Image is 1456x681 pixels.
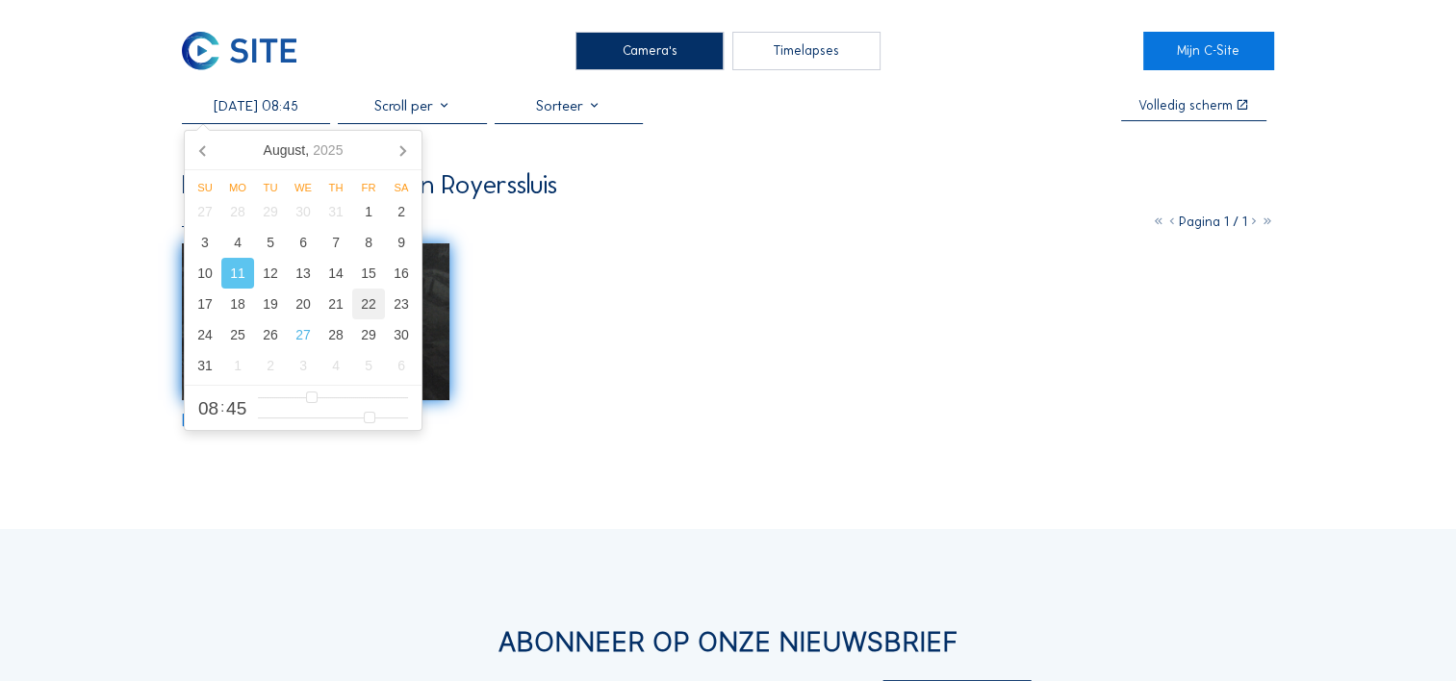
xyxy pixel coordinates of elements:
[1143,32,1274,70] a: Mijn C-Site
[221,182,254,193] div: Mo
[287,289,319,319] div: 20
[352,182,385,193] div: Fr
[220,400,224,414] span: :
[182,414,294,427] div: [DATE] 23:33 CEST
[319,319,352,350] div: 28
[385,258,418,289] div: 16
[254,319,287,350] div: 26
[182,32,296,70] img: C-SITE Logo
[189,196,221,227] div: 27
[352,289,385,319] div: 22
[313,142,343,158] i: 2025
[182,32,313,70] a: C-SITE Logo
[287,182,319,193] div: We
[182,243,449,400] img: image_52667570
[189,258,221,289] div: 10
[182,97,330,114] input: Zoek op datum 󰅀
[352,319,385,350] div: 29
[226,399,246,417] span: 45
[319,350,352,381] div: 4
[385,182,418,193] div: Sa
[385,319,418,350] div: 30
[198,399,218,417] span: 08
[254,289,287,319] div: 19
[319,227,352,258] div: 7
[319,289,352,319] div: 21
[287,319,319,350] div: 27
[287,227,319,258] div: 6
[189,350,221,381] div: 31
[352,258,385,289] div: 15
[182,210,422,228] div: Camera 2 - snapshots
[1138,99,1233,113] div: Volledig scherm
[254,227,287,258] div: 5
[221,258,254,289] div: 11
[287,350,319,381] div: 3
[189,182,221,193] div: Su
[385,289,418,319] div: 23
[221,289,254,319] div: 18
[352,227,385,258] div: 8
[352,350,385,381] div: 5
[221,319,254,350] div: 25
[254,182,287,193] div: Tu
[732,32,881,70] div: Timelapses
[1179,214,1247,230] span: Pagina 1 / 1
[287,196,319,227] div: 30
[319,258,352,289] div: 14
[182,628,1274,655] div: Abonneer op onze nieuwsbrief
[254,196,287,227] div: 29
[385,350,418,381] div: 6
[319,196,352,227] div: 31
[182,171,557,198] div: Rinkoniën / Antwerpen Royerssluis
[385,227,418,258] div: 9
[189,227,221,258] div: 3
[256,135,351,165] div: August,
[385,196,418,227] div: 2
[254,258,287,289] div: 12
[575,32,724,70] div: Camera's
[319,182,352,193] div: Th
[287,258,319,289] div: 13
[221,196,254,227] div: 28
[189,289,221,319] div: 17
[221,350,254,381] div: 1
[189,319,221,350] div: 24
[221,227,254,258] div: 4
[352,196,385,227] div: 1
[254,350,287,381] div: 2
